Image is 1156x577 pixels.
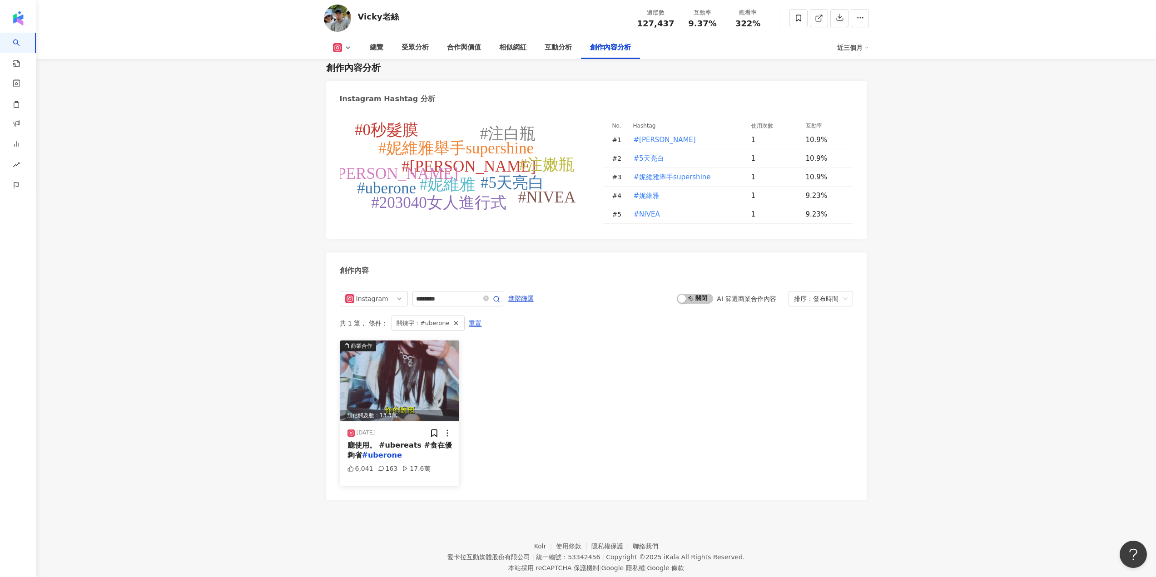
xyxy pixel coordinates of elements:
[483,296,489,301] span: close-circle
[545,42,572,53] div: 互動分析
[612,153,626,163] div: # 2
[634,153,664,163] span: #5天亮白
[626,149,744,168] td: #5天亮白
[499,42,526,53] div: 相似網紅
[799,131,853,149] td: 10.9%
[508,291,534,306] span: 進階篩選
[340,410,460,421] div: 預估觸及數：13.3萬
[378,139,533,157] tspan: #妮維雅舉手supershine
[626,205,744,224] td: #NIVEA
[806,135,844,145] div: 10.9%
[626,121,744,131] th: Hashtag
[536,553,600,561] div: 統一編號：53342456
[1120,541,1147,568] iframe: Help Scout Beacon - Open
[447,42,481,53] div: 合作與價值
[519,156,575,173] tspan: #注嫩瓶
[378,464,398,473] div: 163
[480,125,536,143] tspan: #注白瓶
[371,194,506,212] tspan: #203040女人進行式
[626,131,744,149] td: #妮維雅止汗
[556,542,591,550] a: 使用條款
[402,42,429,53] div: 受眾分析
[481,174,544,192] tspan: #5天亮白
[340,94,435,104] div: Instagram Hashtag 分析
[351,341,372,350] div: 商業合作
[647,564,684,572] a: Google 條款
[806,191,844,201] div: 9.23%
[602,553,604,561] span: |
[419,176,475,193] tspan: #妮維雅
[634,191,660,201] span: #妮維雅
[324,5,351,32] img: KOL Avatar
[590,42,631,53] div: 創作內容分析
[508,291,534,306] button: 進階篩選
[13,156,20,176] span: rise
[735,19,761,28] span: 322%
[837,40,869,55] div: 近三個月
[508,562,684,573] span: 本站採用 reCAPTCHA 保護機制
[347,464,373,473] div: 6,041
[358,11,399,22] div: Vicky老絲
[633,187,660,205] button: #妮維雅
[626,168,744,187] td: #妮維雅舉手supershine
[634,135,696,145] span: #[PERSON_NAME]
[601,564,645,572] a: Google 隱私權
[751,191,799,201] div: 1
[370,42,383,53] div: 總覽
[11,11,25,25] img: logo icon
[799,149,853,168] td: 10.9%
[794,291,839,306] div: 排序：發布時間
[356,291,386,306] div: Instagram
[637,19,675,28] span: 127,437
[717,295,776,302] div: AI 篩選商業合作內容
[799,168,853,187] td: 10.9%
[751,135,799,145] div: 1
[326,61,381,74] div: 創作內容分析
[347,441,452,459] span: 廳使用。 #ubereats #食在優夠省
[355,121,418,139] tspan: #0秒髮膜
[806,209,844,219] div: 9.23%
[731,8,765,17] div: 觀看率
[340,316,853,331] div: 共 1 筆 ， 條件：
[637,8,675,17] div: 追蹤數
[799,121,853,131] th: 互動率
[633,542,658,550] a: 聯絡我們
[532,553,534,561] span: |
[534,542,556,550] a: Kolr
[362,451,402,459] mark: #uberone
[340,340,460,421] img: post-image
[633,149,665,168] button: #5天亮白
[634,209,660,219] span: #NIVEA
[751,209,799,219] div: 1
[402,158,536,175] tspan: #[PERSON_NAME]
[751,172,799,182] div: 1
[633,168,711,186] button: #妮維雅舉手supershine
[612,172,626,182] div: # 3
[645,564,647,572] span: |
[626,187,744,205] td: #妮維雅
[633,131,696,149] button: #[PERSON_NAME]
[447,553,530,561] div: 愛卡拉互動媒體股份有限公司
[468,316,482,330] button: 重置
[799,205,853,224] td: 9.23%
[13,33,31,68] a: search
[612,191,626,201] div: # 4
[806,172,844,182] div: 10.9%
[357,179,416,197] tspan: #uberone
[799,187,853,205] td: 9.23%
[357,429,375,437] div: [DATE]
[688,19,716,28] span: 9.37%
[469,316,481,331] span: 重置
[612,135,626,145] div: # 1
[664,553,679,561] a: iKala
[591,542,633,550] a: 隱私權保護
[633,205,660,223] button: #NIVEA
[806,153,844,163] div: 10.9%
[518,188,576,206] tspan: #NIVEA
[685,8,720,17] div: 互動率
[340,340,460,421] div: post-image商業合作預估觸及數：13.3萬
[483,294,489,303] span: close-circle
[397,318,450,328] span: 關鍵字：#uberone
[744,121,799,131] th: 使用次數
[599,564,601,572] span: |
